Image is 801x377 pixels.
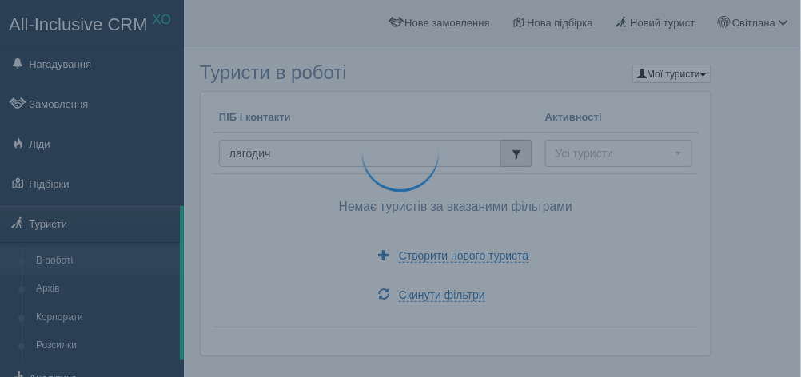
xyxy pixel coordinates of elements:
span: Усі туристи [556,145,671,161]
a: All-Inclusive CRM XO [1,1,183,45]
button: Мої туристи [632,65,711,83]
a: Архів [29,275,180,304]
span: Нове замовлення [404,17,489,29]
span: All-Inclusive CRM [9,14,148,34]
span: Новий турист [631,17,695,29]
a: Корпорати [29,304,180,332]
span: Світлана [732,17,775,29]
th: ПІБ і контакти [213,104,539,133]
p: Немає туристів за вказаними фільтрами [219,198,692,216]
a: Скинути фільтри [368,281,496,308]
sup: XO [153,13,171,26]
a: Розсилки [29,331,180,360]
span: Створити нового туриста [399,249,528,263]
a: В роботі [29,247,180,276]
input: Пошук за ПІБ, паспортом або контактами [219,140,501,167]
span: Туристи в роботі [200,62,347,83]
span: Скинути фільтри [399,288,485,302]
a: Створити нового туриста [368,242,539,269]
button: Усі туристи [545,140,692,167]
th: Активності [539,104,699,133]
span: Нова підбірка [527,17,593,29]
